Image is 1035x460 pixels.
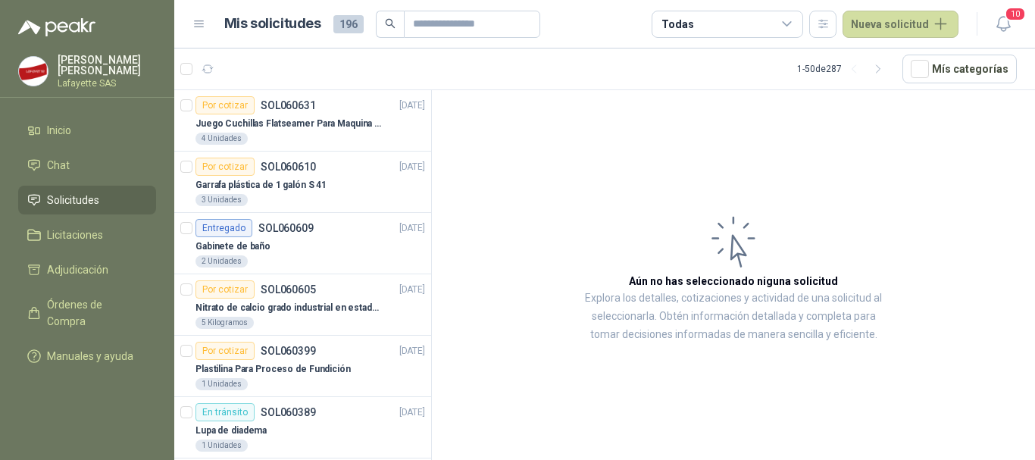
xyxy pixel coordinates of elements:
div: Por cotizar [195,96,255,114]
p: Juego Cuchillas Flatseamer Para Maquina de Coser [195,117,384,131]
a: Por cotizarSOL060610[DATE] Garrafa plástica de 1 galón S 413 Unidades [174,152,431,213]
div: 1 - 50 de 287 [797,57,890,81]
p: [DATE] [399,344,425,358]
span: search [385,18,396,29]
p: SOL060605 [261,284,316,295]
div: Entregado [195,219,252,237]
p: [PERSON_NAME] [PERSON_NAME] [58,55,156,76]
p: Lupa de diadema [195,424,267,438]
h3: Aún no has seleccionado niguna solicitud [629,273,838,289]
span: Adjudicación [47,261,108,278]
p: SOL060631 [261,100,316,111]
a: Adjudicación [18,255,156,284]
span: Inicio [47,122,71,139]
p: Lafayette SAS [58,79,156,88]
p: [DATE] [399,99,425,113]
a: Órdenes de Compra [18,290,156,336]
p: [DATE] [399,405,425,420]
div: 3 Unidades [195,194,248,206]
div: Por cotizar [195,158,255,176]
p: SOL060609 [258,223,314,233]
p: SOL060389 [261,407,316,418]
p: Plastilina Para Proceso de Fundición [195,362,351,377]
div: Por cotizar [195,280,255,299]
p: SOL060399 [261,346,316,356]
p: [DATE] [399,283,425,297]
p: Nitrato de calcio grado industrial en estado solido [195,301,384,315]
a: Chat [18,151,156,180]
span: 196 [333,15,364,33]
a: Solicitudes [18,186,156,214]
div: Todas [661,16,693,33]
a: En tránsitoSOL060389[DATE] Lupa de diadema1 Unidades [174,397,431,458]
span: Órdenes de Compra [47,296,142,330]
a: EntregadoSOL060609[DATE] Gabinete de baño2 Unidades [174,213,431,274]
span: Solicitudes [47,192,99,208]
a: Por cotizarSOL060605[DATE] Nitrato de calcio grado industrial en estado solido5 Kilogramos [174,274,431,336]
span: Chat [47,157,70,174]
a: Por cotizarSOL060631[DATE] Juego Cuchillas Flatseamer Para Maquina de Coser4 Unidades [174,90,431,152]
p: [DATE] [399,160,425,174]
p: [DATE] [399,221,425,236]
a: Manuales y ayuda [18,342,156,371]
p: Explora los detalles, cotizaciones y actividad de una solicitud al seleccionarla. Obtén informaci... [583,289,883,344]
img: Company Logo [19,57,48,86]
a: Por cotizarSOL060399[DATE] Plastilina Para Proceso de Fundición1 Unidades [174,336,431,397]
span: 10 [1005,7,1026,21]
div: 1 Unidades [195,378,248,390]
span: Licitaciones [47,227,103,243]
div: 5 Kilogramos [195,317,254,329]
p: SOL060610 [261,161,316,172]
img: Logo peakr [18,18,95,36]
p: Garrafa plástica de 1 galón S 41 [195,178,327,192]
h1: Mis solicitudes [224,13,321,35]
a: Inicio [18,116,156,145]
div: 1 Unidades [195,440,248,452]
div: 2 Unidades [195,255,248,268]
p: Gabinete de baño [195,239,270,254]
div: En tránsito [195,403,255,421]
a: Licitaciones [18,221,156,249]
div: Por cotizar [195,342,255,360]
button: 10 [990,11,1017,38]
button: Nueva solicitud [843,11,958,38]
button: Mís categorías [902,55,1017,83]
div: 4 Unidades [195,133,248,145]
span: Manuales y ayuda [47,348,133,365]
